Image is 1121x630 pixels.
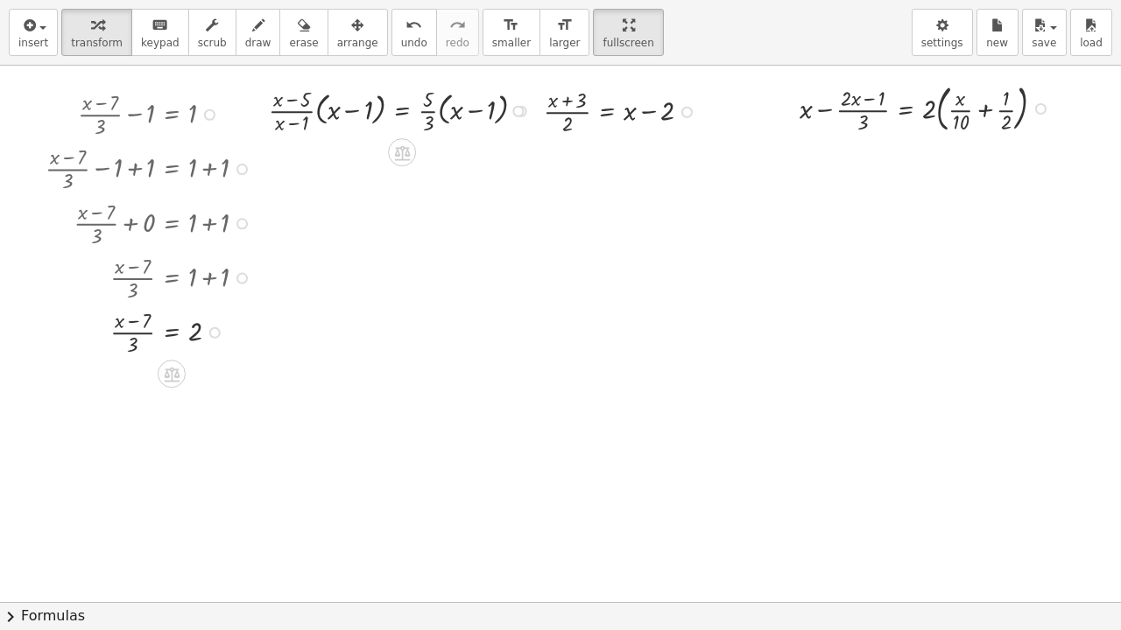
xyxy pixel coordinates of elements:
span: arrange [337,37,378,49]
i: format_size [556,15,573,36]
span: smaller [492,37,531,49]
span: save [1032,37,1056,49]
span: insert [18,37,48,49]
button: format_sizelarger [539,9,589,56]
span: load [1080,37,1103,49]
button: redoredo [436,9,479,56]
button: keyboardkeypad [131,9,189,56]
button: format_sizesmaller [483,9,540,56]
span: erase [289,37,318,49]
button: settings [912,9,973,56]
span: larger [549,37,580,49]
button: undoundo [391,9,437,56]
span: new [986,37,1008,49]
i: undo [405,15,422,36]
span: undo [401,37,427,49]
span: scrub [198,37,227,49]
button: new [976,9,1019,56]
span: settings [921,37,963,49]
i: keyboard [152,15,168,36]
span: keypad [141,37,180,49]
button: arrange [328,9,388,56]
button: fullscreen [593,9,663,56]
div: Apply the same math to both sides of the equation [158,360,186,388]
div: Apply the same math to both sides of the equation [388,138,416,166]
button: erase [279,9,328,56]
i: redo [449,15,466,36]
button: insert [9,9,58,56]
button: draw [236,9,281,56]
button: scrub [188,9,236,56]
span: draw [245,37,271,49]
span: transform [71,37,123,49]
button: save [1022,9,1067,56]
button: load [1070,9,1112,56]
button: transform [61,9,132,56]
span: redo [446,37,469,49]
i: format_size [503,15,519,36]
span: fullscreen [603,37,653,49]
